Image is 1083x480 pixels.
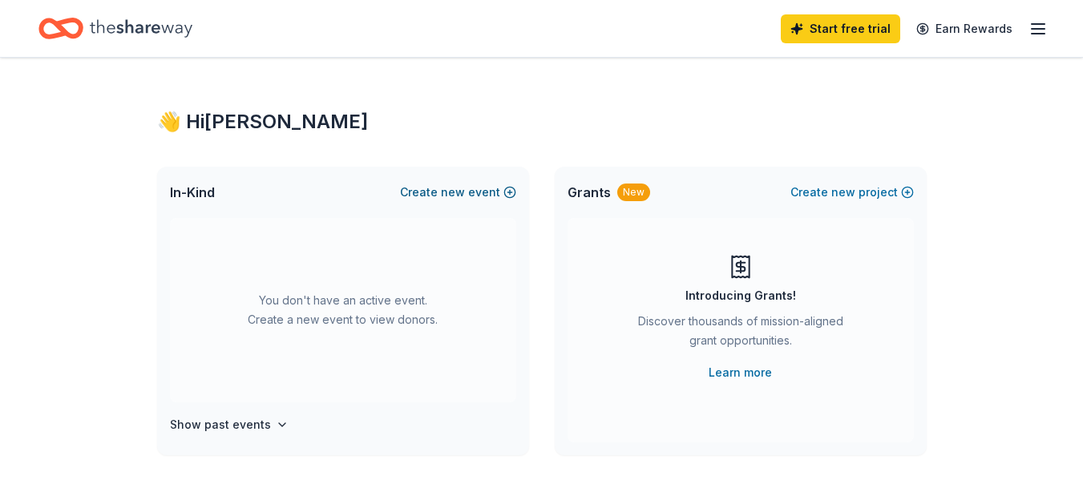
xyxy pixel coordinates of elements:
[568,183,611,202] span: Grants
[617,184,650,201] div: New
[907,14,1022,43] a: Earn Rewards
[170,218,516,402] div: You don't have an active event. Create a new event to view donors.
[685,286,796,305] div: Introducing Grants!
[170,415,289,434] button: Show past events
[781,14,900,43] a: Start free trial
[400,183,516,202] button: Createnewevent
[831,183,855,202] span: new
[38,10,192,47] a: Home
[709,363,772,382] a: Learn more
[790,183,914,202] button: Createnewproject
[170,415,271,434] h4: Show past events
[632,312,850,357] div: Discover thousands of mission-aligned grant opportunities.
[157,109,927,135] div: 👋 Hi [PERSON_NAME]
[170,183,215,202] span: In-Kind
[441,183,465,202] span: new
